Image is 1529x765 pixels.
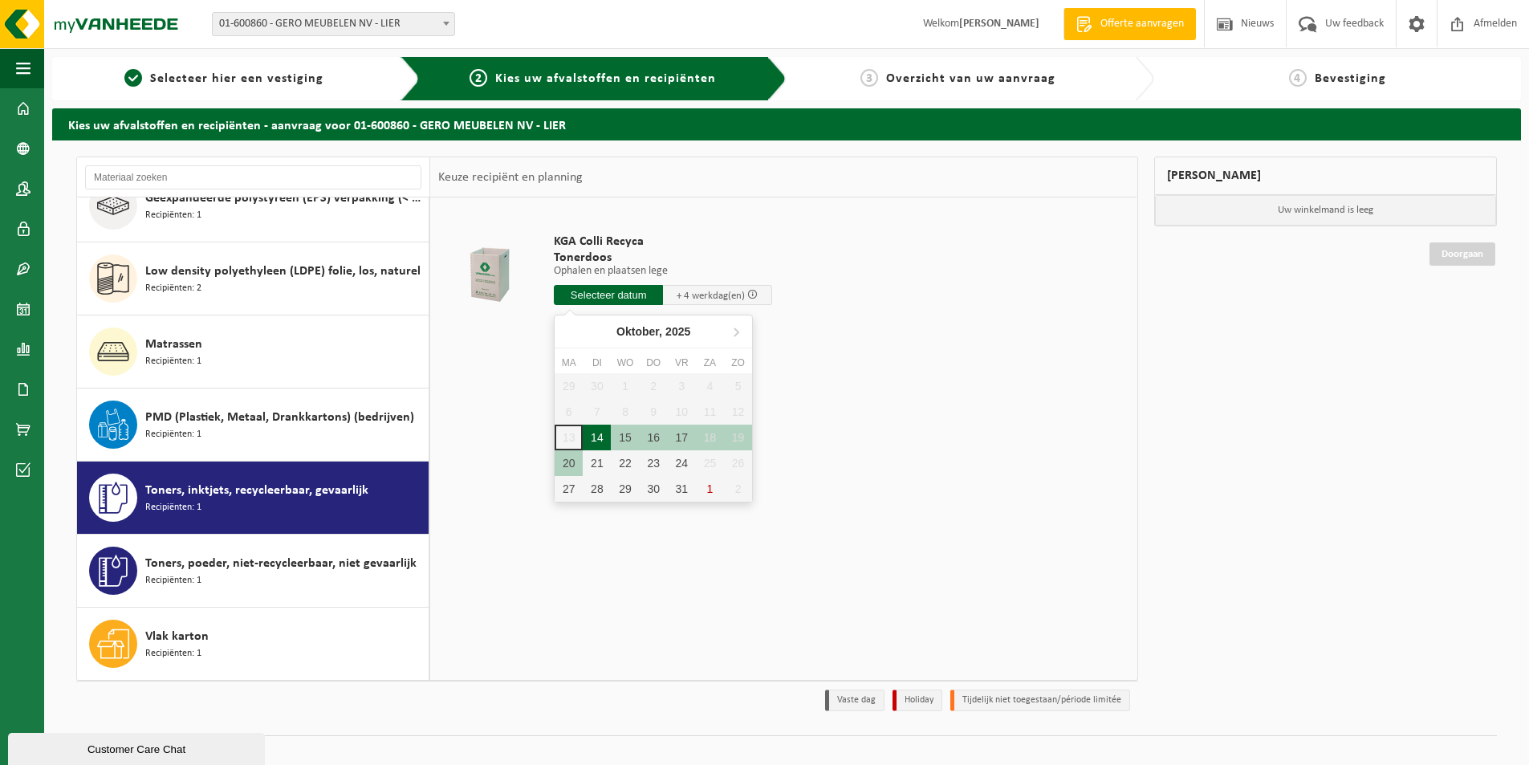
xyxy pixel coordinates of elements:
span: Offerte aanvragen [1096,16,1188,32]
li: Holiday [893,690,942,711]
span: Recipiënten: 1 [145,208,201,223]
span: 1 [124,69,142,87]
li: Vaste dag [825,690,884,711]
span: 01-600860 - GERO MEUBELEN NV - LIER [212,12,455,36]
div: 27 [555,476,583,502]
button: Low density polyethyleen (LDPE) folie, los, naturel Recipiënten: 2 [77,242,429,315]
span: Tonerdoos [554,250,772,266]
span: Recipiënten: 1 [145,646,201,661]
span: Toners, inktjets, recycleerbaar, gevaarlijk [145,481,368,500]
div: 22 [611,450,639,476]
div: 23 [640,450,668,476]
span: Bevestiging [1315,72,1386,85]
h2: Kies uw afvalstoffen en recipiënten - aanvraag voor 01-600860 - GERO MEUBELEN NV - LIER [52,108,1521,140]
div: 16 [640,425,668,450]
p: Ophalen en plaatsen lege [554,266,772,277]
span: Low density polyethyleen (LDPE) folie, los, naturel [145,262,421,281]
span: 3 [860,69,878,87]
span: 01-600860 - GERO MEUBELEN NV - LIER [213,13,454,35]
span: Selecteer hier een vestiging [150,72,323,85]
strong: [PERSON_NAME] [959,18,1039,30]
div: 24 [668,450,696,476]
span: Recipiënten: 2 [145,281,201,296]
div: wo [611,355,639,371]
span: Overzicht van uw aanvraag [886,72,1055,85]
iframe: chat widget [8,730,268,765]
div: za [696,355,724,371]
span: KGA Colli Recyca [554,234,772,250]
div: 15 [611,425,639,450]
span: 4 [1289,69,1307,87]
span: PMD (Plastiek, Metaal, Drankkartons) (bedrijven) [145,408,414,427]
div: 29 [611,476,639,502]
div: zo [724,355,752,371]
button: PMD (Plastiek, Metaal, Drankkartons) (bedrijven) Recipiënten: 1 [77,389,429,462]
span: Geëxpandeerde polystyreen (EPS) verpakking (< 1 m² per stuk), recycleerbaar [145,189,425,208]
div: di [583,355,611,371]
a: 1Selecteer hier een vestiging [60,69,388,88]
li: Tijdelijk niet toegestaan/période limitée [950,690,1130,711]
span: 2 [470,69,487,87]
button: Toners, inktjets, recycleerbaar, gevaarlijk Recipiënten: 1 [77,462,429,535]
span: Recipiënten: 1 [145,427,201,442]
input: Materiaal zoeken [85,165,421,189]
span: Toners, poeder, niet-recycleerbaar, niet gevaarlijk [145,554,417,573]
div: 17 [668,425,696,450]
button: Geëxpandeerde polystyreen (EPS) verpakking (< 1 m² per stuk), recycleerbaar Recipiënten: 1 [77,169,429,242]
a: Doorgaan [1429,242,1495,266]
div: do [640,355,668,371]
span: Recipiënten: 1 [145,500,201,515]
p: Uw winkelmand is leeg [1155,195,1497,226]
span: + 4 werkdag(en) [677,291,745,301]
div: 31 [668,476,696,502]
a: Offerte aanvragen [1063,8,1196,40]
span: Matrassen [145,335,202,354]
button: Matrassen Recipiënten: 1 [77,315,429,389]
input: Selecteer datum [554,285,663,305]
button: Vlak karton Recipiënten: 1 [77,608,429,680]
div: vr [668,355,696,371]
div: Oktober, [610,319,697,344]
span: Recipiënten: 1 [145,354,201,369]
span: Kies uw afvalstoffen en recipiënten [495,72,716,85]
i: 2025 [665,326,690,337]
div: 30 [640,476,668,502]
span: Vlak karton [145,627,209,646]
span: Recipiënten: 1 [145,573,201,588]
div: [PERSON_NAME] [1154,157,1498,195]
div: 20 [555,450,583,476]
div: 28 [583,476,611,502]
div: 21 [583,450,611,476]
div: Keuze recipiënt en planning [430,157,591,197]
div: ma [555,355,583,371]
div: 14 [583,425,611,450]
button: Toners, poeder, niet-recycleerbaar, niet gevaarlijk Recipiënten: 1 [77,535,429,608]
